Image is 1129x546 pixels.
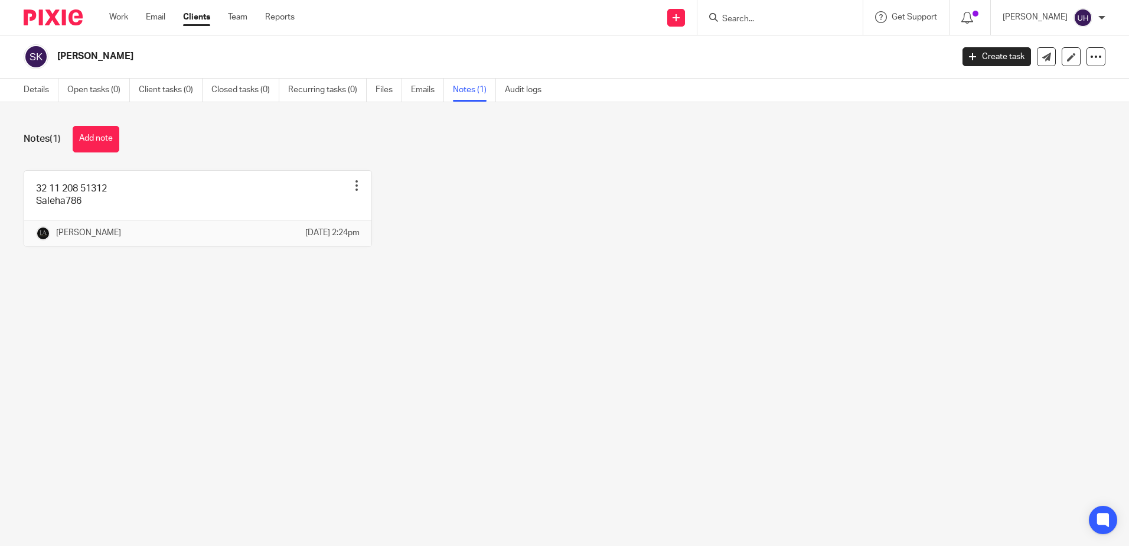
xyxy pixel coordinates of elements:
h1: Notes [24,133,61,145]
button: Add note [73,126,119,152]
a: Team [228,11,247,23]
a: Open tasks (0) [67,79,130,102]
p: [DATE] 2:24pm [305,227,360,239]
input: Search [721,14,827,25]
h2: [PERSON_NAME] [57,50,767,63]
a: Clients [183,11,210,23]
a: Work [109,11,128,23]
a: Files [376,79,402,102]
a: Recurring tasks (0) [288,79,367,102]
a: Email [146,11,165,23]
a: Client tasks (0) [139,79,203,102]
p: [PERSON_NAME] [1003,11,1068,23]
a: Audit logs [505,79,550,102]
a: Emails [411,79,444,102]
a: Closed tasks (0) [211,79,279,102]
img: svg%3E [24,44,48,69]
span: (1) [50,134,61,144]
span: Get Support [892,13,937,21]
img: Lockhart+Amin+-+1024x1024+-+light+on+dark.jpg [36,226,50,240]
img: Pixie [24,9,83,25]
a: Reports [265,11,295,23]
a: Notes (1) [453,79,496,102]
a: Create task [962,47,1031,66]
img: svg%3E [1073,8,1092,27]
p: [PERSON_NAME] [56,227,121,239]
a: Details [24,79,58,102]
